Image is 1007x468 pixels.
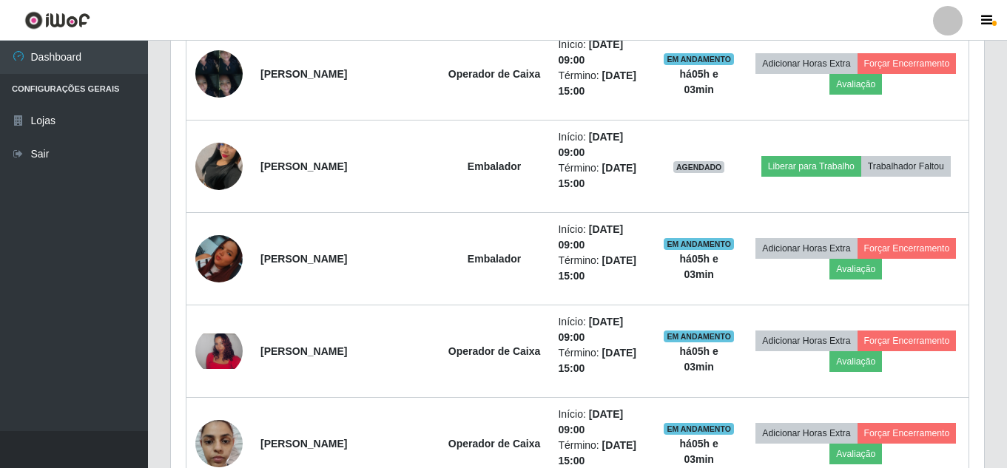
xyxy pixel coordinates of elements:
img: CoreUI Logo [24,11,90,30]
time: [DATE] 09:00 [558,408,623,435]
button: Forçar Encerramento [858,238,957,259]
strong: há 05 h e 03 min [680,68,718,95]
button: Avaliação [829,351,882,372]
button: Adicionar Horas Extra [755,53,857,74]
button: Avaliação [829,74,882,95]
strong: Operador de Caixa [448,345,541,357]
button: Liberar para Trabalho [761,156,861,177]
strong: Embalador [468,160,521,172]
li: Término: [558,253,645,284]
li: Término: [558,68,645,99]
strong: há 05 h e 03 min [680,438,718,465]
span: EM ANDAMENTO [664,53,734,65]
span: EM ANDAMENTO [664,238,734,250]
li: Início: [558,314,645,345]
time: [DATE] 09:00 [558,131,623,158]
li: Início: [558,129,645,160]
time: [DATE] 09:00 [558,223,623,251]
button: Avaliação [829,444,882,464]
time: [DATE] 09:00 [558,316,623,343]
li: Início: [558,407,645,438]
button: Trabalhador Faltou [861,156,951,177]
span: EM ANDAMENTO [664,330,734,342]
strong: [PERSON_NAME] [260,438,347,450]
button: Forçar Encerramento [858,423,957,444]
strong: Operador de Caixa [448,68,541,80]
li: Término: [558,345,645,376]
li: Início: [558,37,645,68]
span: AGENDADO [673,161,725,173]
button: Adicionar Horas Extra [755,330,857,351]
strong: há 05 h e 03 min [680,253,718,280]
button: Adicionar Horas Extra [755,423,857,444]
strong: há 05 h e 03 min [680,345,718,373]
img: 1754847204273.jpeg [195,42,243,105]
li: Término: [558,160,645,191]
span: EM ANDAMENTO [664,423,734,435]
button: Forçar Encerramento [858,53,957,74]
img: 1753810548445.jpeg [195,124,243,208]
li: Início: [558,222,645,253]
button: Avaliação [829,259,882,279]
strong: Operador de Caixa [448,438,541,450]
img: 1753753333506.jpeg [195,333,243,369]
strong: [PERSON_NAME] [260,345,347,357]
strong: Embalador [468,253,521,265]
img: 1755629158210.jpeg [195,235,243,282]
strong: [PERSON_NAME] [260,160,347,172]
strong: [PERSON_NAME] [260,68,347,80]
strong: [PERSON_NAME] [260,253,347,265]
button: Adicionar Horas Extra [755,238,857,259]
button: Forçar Encerramento [858,330,957,351]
